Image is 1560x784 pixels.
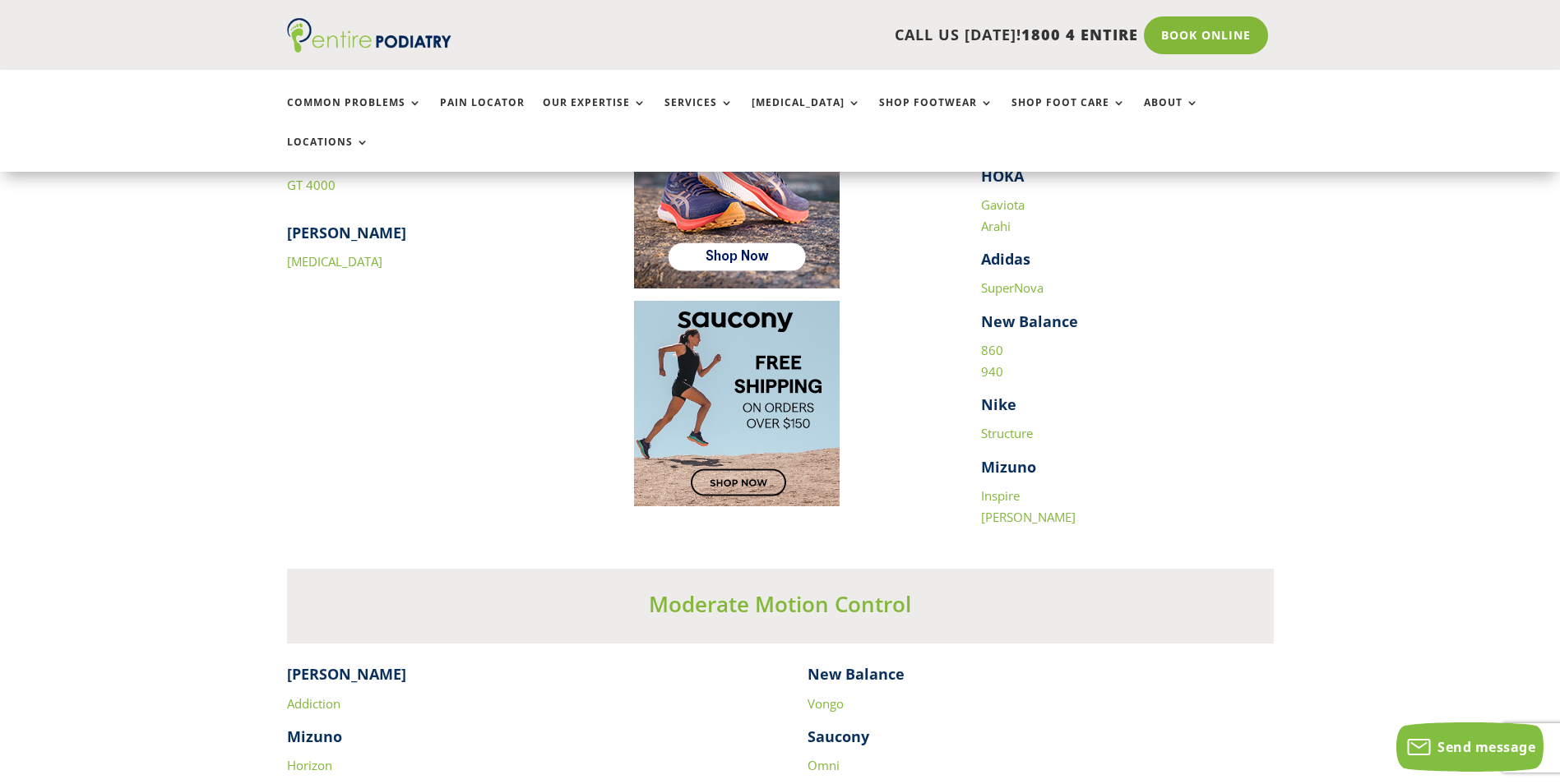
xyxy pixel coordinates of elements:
[1144,97,1199,132] a: About
[287,757,332,773] a: Horizon
[808,757,840,773] a: Omni
[981,249,1030,269] strong: Adidas
[981,425,1033,441] a: Structure
[287,589,1274,627] h3: Moderate Motion Control
[287,136,369,172] a: Locations
[981,509,1076,525] a: [PERSON_NAME]
[981,394,1016,414] strong: Nike
[664,97,734,132] a: Services
[808,695,844,712] a: Vongo
[287,695,340,712] a: Addiction
[287,726,753,755] h4: Mizuno
[1396,722,1544,772] button: Send message
[287,18,451,53] img: logo (1)
[752,97,861,132] a: [MEDICAL_DATA]
[287,253,382,270] a: [MEDICAL_DATA]
[981,363,1003,380] a: 940
[808,726,1274,755] h4: Saucony
[287,97,422,132] a: Common Problems
[1021,25,1138,44] span: 1800 4 ENTIRE
[981,311,1078,331] strong: New Balance
[981,166,1024,186] strong: HOKA
[981,342,1003,358] a: 860
[981,279,1044,296] a: SuperNova
[1011,97,1126,132] a: Shop Foot Care
[287,39,451,56] a: Entire Podiatry
[981,457,1036,477] strong: Mizuno
[981,196,1025,213] a: Gaviota
[981,218,1011,234] a: Arahi
[287,177,336,193] a: GT 4000
[287,223,406,242] strong: [PERSON_NAME]
[287,664,753,693] h4: [PERSON_NAME]
[515,25,1138,46] p: CALL US [DATE]!
[543,97,646,132] a: Our Expertise
[440,97,525,132] a: Pain Locator
[981,487,1020,504] a: Inspire
[879,97,993,132] a: Shop Footwear
[808,664,1274,693] h4: New Balance
[1144,16,1268,54] a: Book Online
[1437,738,1535,756] span: Send message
